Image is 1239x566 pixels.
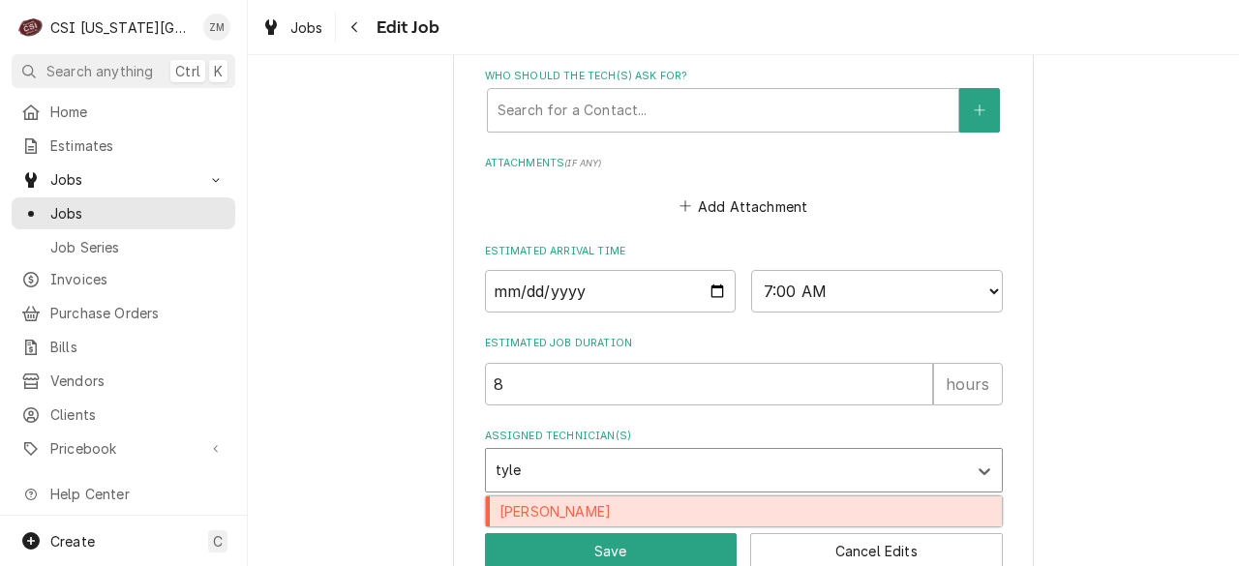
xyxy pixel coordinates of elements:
[12,432,235,464] a: Go to Pricebook
[486,496,1002,526] div: [PERSON_NAME]
[959,88,1000,133] button: Create New Contact
[485,429,1003,492] div: Assigned Technician(s)
[50,102,226,122] span: Home
[12,231,235,263] a: Job Series
[50,404,226,425] span: Clients
[203,14,230,41] div: ZM
[50,371,226,391] span: Vendors
[12,331,235,363] a: Bills
[50,17,193,38] div: CSI [US_STATE][GEOGRAPHIC_DATA]
[974,104,985,117] svg: Create New Contact
[12,297,235,329] a: Purchase Orders
[676,193,811,220] button: Add Attachment
[203,14,230,41] div: Zach Masters's Avatar
[50,337,226,357] span: Bills
[214,61,223,81] span: K
[371,15,439,41] span: Edit Job
[46,61,153,81] span: Search anything
[485,270,737,313] input: Date
[485,336,1003,404] div: Estimated Job Duration
[213,531,223,551] span: C
[485,244,1003,259] label: Estimated Arrival Time
[290,17,323,38] span: Jobs
[50,203,226,223] span: Jobs
[12,164,235,195] a: Go to Jobs
[254,12,331,44] a: Jobs
[933,363,1003,405] div: hours
[50,303,226,323] span: Purchase Orders
[50,135,226,156] span: Estimates
[485,156,1003,220] div: Attachments
[12,512,235,544] a: Go to What's New
[12,130,235,162] a: Estimates
[12,54,235,88] button: Search anythingCtrlK
[485,336,1003,351] label: Estimated Job Duration
[12,263,235,295] a: Invoices
[175,61,200,81] span: Ctrl
[50,438,196,459] span: Pricebook
[12,96,235,128] a: Home
[485,244,1003,313] div: Estimated Arrival Time
[485,429,1003,444] label: Assigned Technician(s)
[485,69,1003,84] label: Who should the tech(s) ask for?
[485,156,1003,171] label: Attachments
[50,269,226,289] span: Invoices
[340,12,371,43] button: Navigate back
[50,484,224,504] span: Help Center
[485,69,1003,132] div: Who should the tech(s) ask for?
[12,399,235,431] a: Clients
[12,197,235,229] a: Jobs
[564,158,601,168] span: ( if any )
[12,478,235,510] a: Go to Help Center
[50,237,226,257] span: Job Series
[50,533,95,550] span: Create
[751,270,1003,313] select: Time Select
[50,169,196,190] span: Jobs
[12,365,235,397] a: Vendors
[17,14,45,41] div: C
[17,14,45,41] div: CSI Kansas City's Avatar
